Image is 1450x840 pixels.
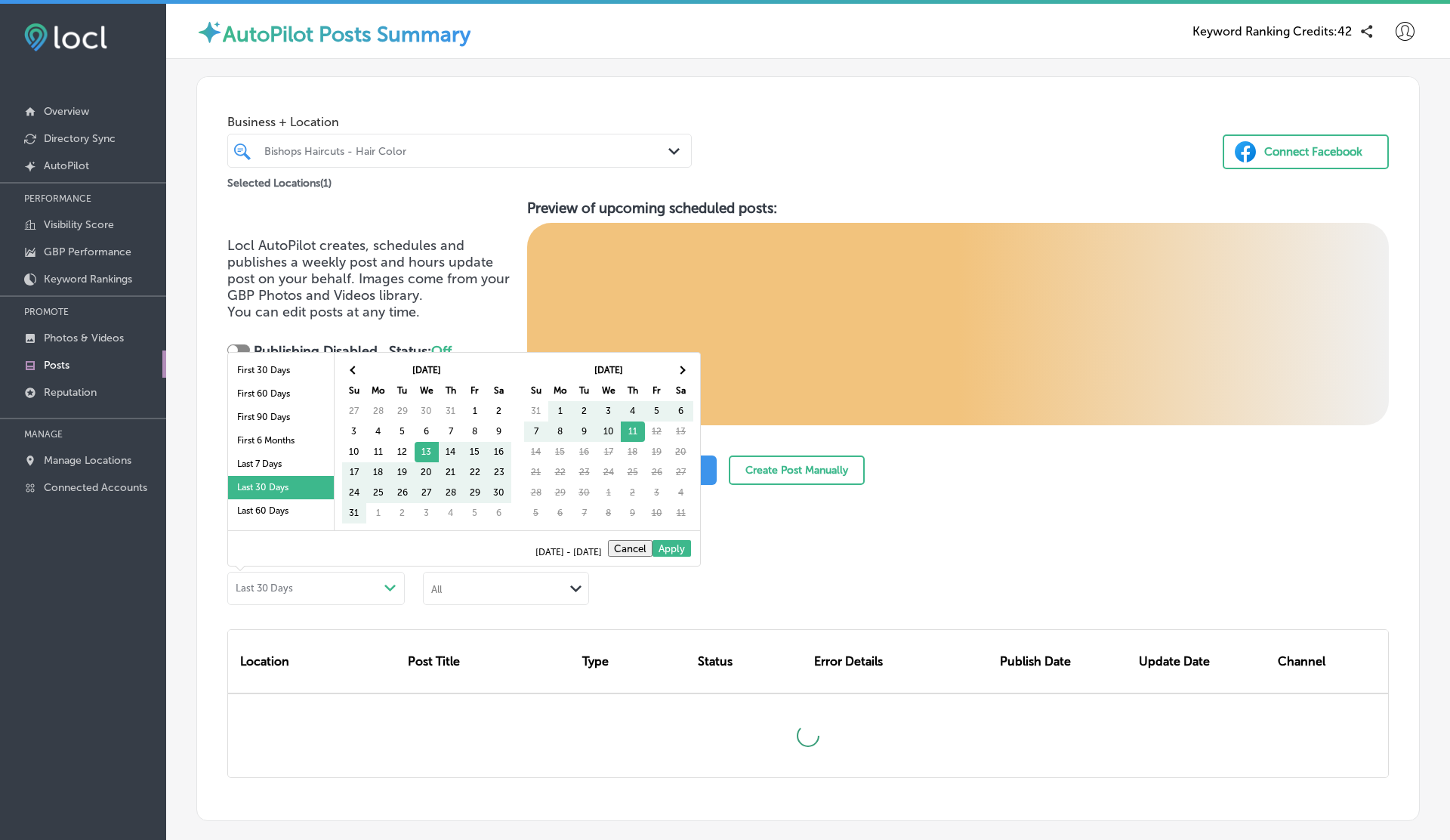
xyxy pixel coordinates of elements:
td: 2 [390,503,415,523]
span: Last 30 Days [236,582,293,594]
th: Th [439,381,463,401]
td: 28 [524,483,548,503]
td: 29 [463,483,487,503]
td: 5 [645,401,669,422]
button: Create Post Manually [729,456,865,485]
li: First 30 Days [228,359,334,382]
label: AutoPilot Posts Summary [223,22,470,47]
p: Directory Sync [44,132,116,145]
li: Last 30 Days [228,476,334,499]
td: 2 [572,401,597,422]
td: 9 [572,422,597,442]
th: Tu [390,381,415,401]
td: 3 [415,503,439,523]
td: 21 [524,462,548,483]
p: AutoPilot [44,159,89,172]
li: Last 90 Days [228,523,334,546]
li: Last 7 Days [228,452,334,476]
td: 14 [524,442,548,462]
th: We [415,381,439,401]
td: 2 [621,483,645,503]
img: fda3e92497d09a02dc62c9cd864e3231.png [24,23,107,51]
td: 30 [415,401,439,422]
td: 6 [487,503,511,523]
td: 29 [390,401,415,422]
td: 17 [342,462,366,483]
li: First 90 Days [228,406,334,429]
td: 28 [366,401,390,422]
td: 4 [669,483,693,503]
td: 15 [463,442,487,462]
td: 19 [390,462,415,483]
td: 1 [548,401,572,422]
p: Photos & Videos [44,332,124,344]
li: First 60 Days [228,382,334,406]
td: 26 [390,483,415,503]
td: 8 [463,422,487,442]
th: Th [621,381,645,401]
td: 8 [597,503,621,523]
td: 6 [415,422,439,442]
th: Su [524,381,548,401]
td: 12 [390,442,415,462]
td: 15 [548,442,572,462]
td: 24 [342,483,366,503]
td: 4 [439,503,463,523]
th: Sa [669,381,693,401]
div: Bishops Haircuts - Hair Color [264,144,670,157]
td: 23 [487,462,511,483]
td: 10 [342,442,366,462]
li: Last 60 Days [228,499,334,523]
div: Type [576,630,693,693]
th: Tu [572,381,597,401]
div: Error Details [808,630,994,693]
p: Selected Locations ( 1 ) [227,171,332,190]
strong: Publishing Disabled [254,343,378,360]
td: 31 [439,401,463,422]
th: [DATE] [548,360,669,381]
p: Posts [44,359,69,372]
span: Business + Location [227,115,692,129]
td: 16 [572,442,597,462]
td: 8 [548,422,572,442]
td: 20 [669,442,693,462]
td: 18 [366,462,390,483]
td: 9 [621,503,645,523]
p: Connected Accounts [44,481,147,494]
td: 11 [621,422,645,442]
button: Apply [652,540,691,557]
p: GBP Performance [44,246,131,258]
td: 3 [342,422,366,442]
td: 9 [487,422,511,442]
td: 7 [439,422,463,442]
td: 1 [463,401,487,422]
td: 5 [524,503,548,523]
td: 7 [572,503,597,523]
td: 1 [366,503,390,523]
span: Keyword Ranking Credits: 42 [1192,24,1352,39]
td: 31 [524,401,548,422]
td: 25 [366,483,390,503]
td: 4 [366,422,390,442]
p: Keyword Rankings [44,273,132,286]
td: 5 [390,422,415,442]
div: All [431,582,442,595]
td: 21 [439,462,463,483]
td: 30 [487,483,511,503]
td: 13 [669,422,693,442]
th: We [597,381,621,401]
td: 27 [415,483,439,503]
td: 14 [439,442,463,462]
td: 2 [487,401,511,422]
td: 24 [597,462,621,483]
div: Status [692,630,808,693]
button: Cancel [608,540,652,557]
td: 25 [621,462,645,483]
li: First 6 Months [228,429,334,452]
td: 5 [463,503,487,523]
td: 22 [463,462,487,483]
div: Location [228,630,402,693]
td: 13 [415,442,439,462]
div: Channel [1272,630,1376,693]
td: 20 [415,462,439,483]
